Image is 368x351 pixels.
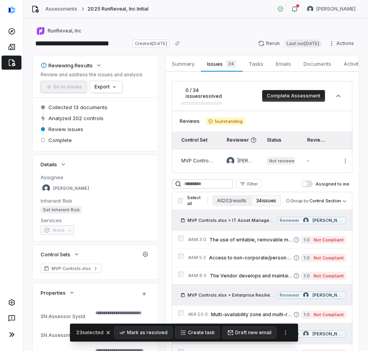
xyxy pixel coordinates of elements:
button: Copy link [170,36,184,50]
img: Tomo Majima avatar [303,331,309,337]
img: svg%3e [9,6,16,14]
span: Created [DATE] [132,40,169,47]
a: Assessments [45,6,77,12]
span: Status [267,137,281,143]
button: Export [90,81,122,93]
a: #AM.5.2Access to non-corporate/personal email and instant messaging solutions must be restricted.... [188,249,346,266]
img: Tomo Majima avatar [227,157,234,165]
span: Analyzed 202 controls [48,115,104,122]
span: # AM.3.0 [188,237,206,243]
div: - [307,158,327,164]
span: 2025 RunReveal, Inc Initial [88,6,148,12]
span: Properties [41,289,66,296]
span: Control Sets [41,251,70,258]
a: #AM.3.0The use of writable, removable media, and personally-owned removable media in organization... [188,231,346,248]
span: Select all [187,195,202,207]
div: MVP Controls.xlsx [181,158,214,164]
span: Activity [341,59,364,69]
span: # ER.10.0 [188,311,208,317]
span: [PERSON_NAME] [53,185,89,191]
button: Actions [326,38,359,49]
span: RunReveal, Inc [48,28,81,34]
a: #AM.8.0The Vendor develops and maintains comprehensive operational and administrative documentati... [188,267,346,284]
label: Assigned to me [302,181,349,187]
button: More actions [279,327,292,338]
span: Complete [48,137,72,144]
span: Collected 13 documents [48,104,107,111]
span: [PERSON_NAME] [313,292,344,298]
span: Not Compliant [311,272,346,280]
span: 0 / 34 issues resolved [186,87,222,99]
span: # AM.8.0 [188,273,207,279]
dt: Inherent Risk [41,197,150,204]
span: Last run [DATE] [284,40,322,47]
span: Filter [247,181,258,187]
img: Tomo Majima avatar [303,218,309,223]
span: The Vendor develops and maintains comprehensive operational and administrative documentation for ... [210,273,293,279]
span: Tasks [246,59,266,69]
span: MVP Controls.xlsx > IT Asset Management [188,217,275,223]
span: Multi-availability zone and multi-region architecture is in place for the cloud services provided... [211,311,293,318]
input: Select all [178,198,182,203]
img: Tomo Majima avatar [303,292,309,298]
div: SN Assessor SysId [41,313,92,319]
span: The use of writable, removable media, and personally-owned removable media in organizational syst... [209,237,293,243]
div: Reviewing Results [41,62,93,69]
span: 1.0 [301,311,311,319]
span: Control Set [181,137,207,143]
span: Reviewer [227,137,254,143]
span: Review Text [307,137,336,143]
button: https://runreveal.com/RunReveal, Inc [34,24,84,38]
span: Reviews [180,118,200,124]
span: Not reviewed [267,157,295,165]
img: Samuel Folarin avatar [307,6,313,12]
span: [PERSON_NAME] [238,158,254,164]
span: Group by [290,198,309,203]
span: Emails [273,59,294,69]
button: Control Sets [38,247,82,261]
button: Complete Assessment [262,90,325,102]
span: [PERSON_NAME] [313,218,344,223]
span: Reviewer [280,218,299,223]
button: Assigned to me [302,181,313,187]
span: Not Compliant [311,254,346,262]
button: Create task [175,327,220,338]
span: Review issues [48,126,83,133]
button: Filter [236,179,261,189]
span: MVP Controls.xlsx [52,265,91,272]
p: Review and address the issues and analysis [41,72,143,78]
span: MVP Controls.xlsx > Enterprise Resiliency [188,292,275,298]
div: SN Assessment SysId [41,332,92,338]
a: MVP Controls.xlsx [41,264,102,273]
button: Samuel Folarin avatar[PERSON_NAME] [302,3,360,15]
span: 34 [226,60,236,68]
dt: Assignee [41,174,150,181]
span: Details [41,161,57,168]
span: 23 selected [76,329,104,337]
dt: Services [41,217,150,224]
span: 1 outstanding [206,117,245,125]
span: Set Inherent Risk [41,206,82,214]
span: # AM.5.2 [188,255,206,261]
span: Summary [169,59,198,69]
button: Details [38,157,69,171]
img: Samuel Folarin avatar [42,184,50,192]
span: Not Compliant [311,311,346,319]
span: Reviewer [280,292,299,298]
span: [PERSON_NAME] [316,6,355,12]
span: Issues [204,58,239,69]
span: Documents [300,59,334,69]
button: RerunLast run[DATE] [254,38,326,49]
span: 1.0 [301,272,311,280]
span: 1.0 [301,254,311,262]
button: 34 issues [251,195,281,206]
button: All 202 results [212,195,251,206]
span: 1.0 [301,236,311,244]
button: Reviewing Results [38,58,104,72]
a: #ER.10.0Multi-availability zone and multi-region architecture is in place for the cloud services ... [188,306,346,323]
span: Not Compliant [311,236,346,244]
span: [PERSON_NAME] [313,331,344,337]
button: Mark as resolved [114,327,172,338]
span: Access to non-corporate/personal email and instant messaging solutions must be restricted. [209,255,293,261]
button: Properties [38,286,77,300]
